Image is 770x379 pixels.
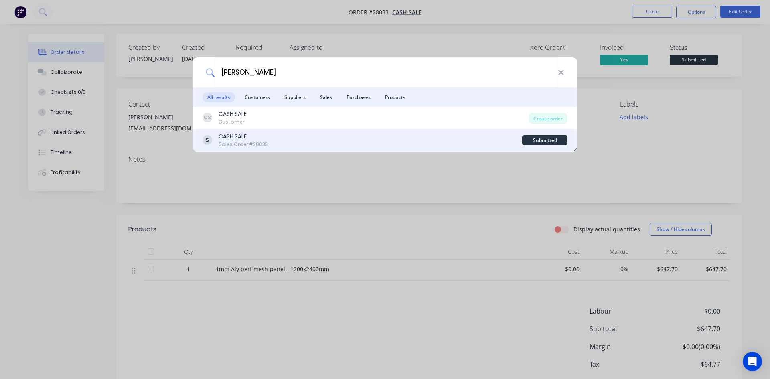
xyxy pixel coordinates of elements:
span: All results [203,92,235,102]
div: Sales Order #28033 [219,141,268,148]
span: Purchases [342,92,375,102]
div: CS [203,113,212,122]
span: Sales [315,92,337,102]
div: CASH SALE [219,132,268,141]
span: Products [380,92,410,102]
div: CASH SALE [219,110,247,118]
div: Customer [219,118,247,126]
div: Create order [529,113,567,124]
span: Customers [240,92,275,102]
input: Start typing a customer or supplier name to create a new order... [215,57,558,87]
div: Open Intercom Messenger [743,352,762,371]
div: Submitted [522,135,567,145]
span: Suppliers [280,92,310,102]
